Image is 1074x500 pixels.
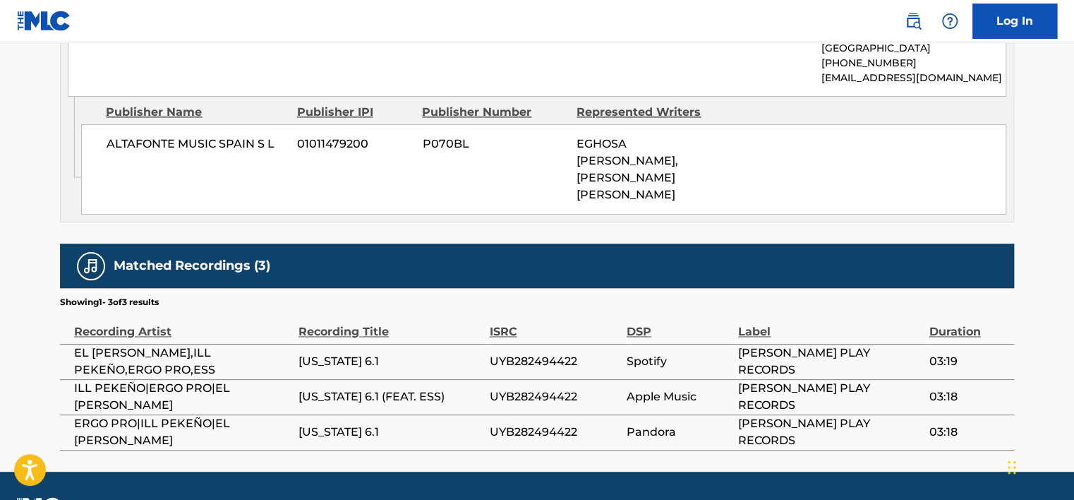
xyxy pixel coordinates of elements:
[627,388,731,405] span: Apple Music
[821,41,1006,56] p: [GEOGRAPHIC_DATA]
[298,424,482,441] span: [US_STATE] 6.1
[297,136,411,153] span: 01011479200
[941,13,958,30] img: help
[106,104,286,121] div: Publisher Name
[1003,432,1074,500] iframe: Chat Widget
[422,104,566,121] div: Publisher Number
[17,11,71,31] img: MLC Logo
[821,56,1006,71] p: [PHONE_NUMBER]
[577,137,678,201] span: EGHOSA [PERSON_NAME], [PERSON_NAME] [PERSON_NAME]
[899,7,927,35] a: Public Search
[74,309,291,340] div: Recording Artist
[929,353,1008,370] span: 03:19
[489,309,620,340] div: ISRC
[296,104,411,121] div: Publisher IPI
[972,4,1057,39] a: Log In
[489,388,620,405] span: UYB282494422
[929,424,1008,441] span: 03:18
[489,353,620,370] span: UYB282494422
[929,309,1008,340] div: Duration
[738,345,922,379] span: [PERSON_NAME] PLAY RECORDS
[821,71,1006,85] p: [EMAIL_ADDRESS][DOMAIN_NAME]
[298,353,482,370] span: [US_STATE] 6.1
[627,353,731,370] span: Spotify
[738,415,922,449] span: [PERSON_NAME] PLAY RECORDS
[74,415,291,449] span: ERGO PRO|ILL PEKEÑO|EL [PERSON_NAME]
[577,104,720,121] div: Represented Writers
[936,7,964,35] div: Help
[929,388,1008,405] span: 03:18
[107,136,286,153] span: ALTAFONTE MUSIC SPAIN S L
[83,258,99,275] img: Matched Recordings
[738,380,922,414] span: [PERSON_NAME] PLAY RECORDS
[298,309,482,340] div: Recording Title
[60,296,159,309] p: Showing 1 - 3 of 3 results
[114,258,270,274] h5: Matched Recordings (3)
[74,380,291,414] span: ILL PEKEÑO|ERGO PRO|EL [PERSON_NAME]
[627,424,731,441] span: Pandora
[298,388,482,405] span: [US_STATE] 6.1 (FEAT. ESS)
[1008,446,1016,489] div: Drag
[74,345,291,379] span: EL [PERSON_NAME],ILL PEKEÑO,ERGO PRO,ESS
[489,424,620,441] span: UYB282494422
[422,136,566,153] span: P070BL
[905,13,922,30] img: search
[627,309,731,340] div: DSP
[738,309,922,340] div: Label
